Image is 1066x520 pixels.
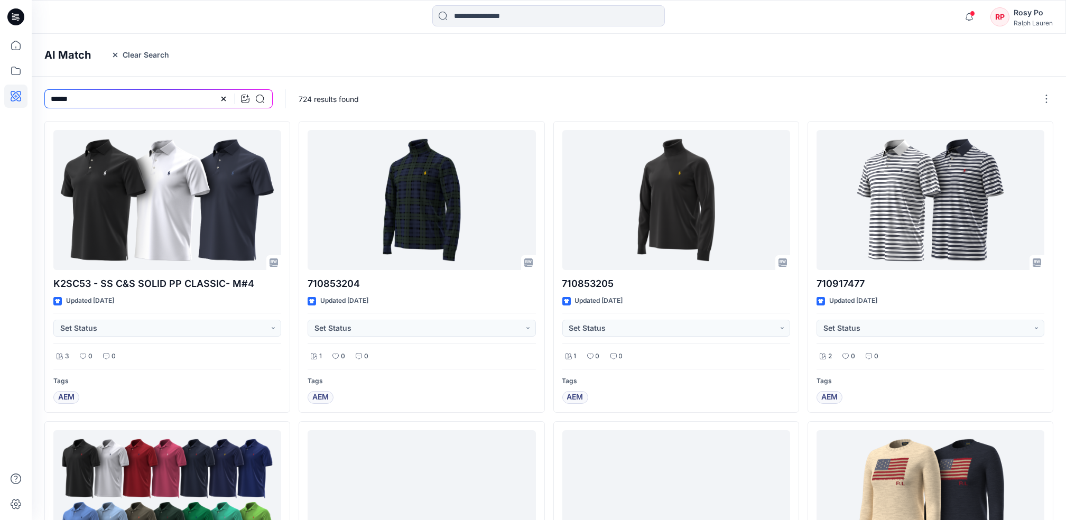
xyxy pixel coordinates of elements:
p: 0 [619,351,623,362]
div: RP [990,7,1009,26]
p: 0 [112,351,116,362]
a: 710853205 [562,130,790,270]
span: AEM [58,391,75,404]
p: 710917477 [817,276,1044,291]
p: 1 [319,351,322,362]
button: Clear Search [104,47,176,63]
p: Updated [DATE] [829,295,877,307]
p: 1 [574,351,577,362]
p: Updated [DATE] [66,295,114,307]
p: Updated [DATE] [575,295,623,307]
p: 0 [341,351,345,362]
p: K2SC53 - SS C&S SOLID PP CLASSIC- M#4 [53,276,281,291]
span: AEM [821,391,838,404]
p: 0 [851,351,855,362]
div: Rosy Po [1014,6,1053,19]
p: Tags [53,376,281,387]
div: Ralph Lauren [1014,19,1053,27]
p: 0 [88,351,92,362]
p: 0 [364,351,368,362]
p: 2 [828,351,832,362]
a: 710853204 [308,130,535,270]
p: 3 [65,351,69,362]
p: 0 [874,351,878,362]
p: Tags [562,376,790,387]
p: Tags [308,376,535,387]
a: 710917477 [817,130,1044,270]
p: Updated [DATE] [320,295,368,307]
p: 724 results found [299,94,359,105]
h4: AI Match [44,49,91,61]
p: 0 [596,351,600,362]
span: AEM [567,391,583,404]
a: K2SC53 - SS C&S SOLID PP CLASSIC- M#4 [53,130,281,270]
p: Tags [817,376,1044,387]
span: AEM [312,391,329,404]
p: 710853205 [562,276,790,291]
p: 710853204 [308,276,535,291]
